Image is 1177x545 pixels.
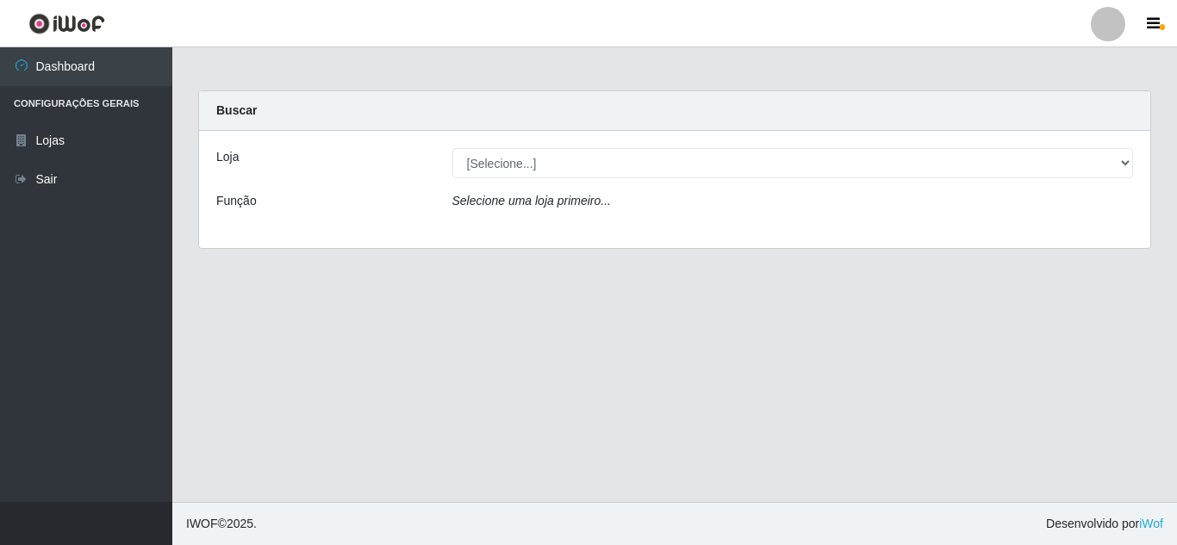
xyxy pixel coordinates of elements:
[216,148,239,166] label: Loja
[1046,515,1163,533] span: Desenvolvido por
[186,515,257,533] span: © 2025 .
[28,13,105,34] img: CoreUI Logo
[1139,517,1163,530] a: iWof
[216,103,257,117] strong: Buscar
[186,517,218,530] span: IWOF
[452,194,611,207] i: Selecione uma loja primeiro...
[216,192,257,210] label: Função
